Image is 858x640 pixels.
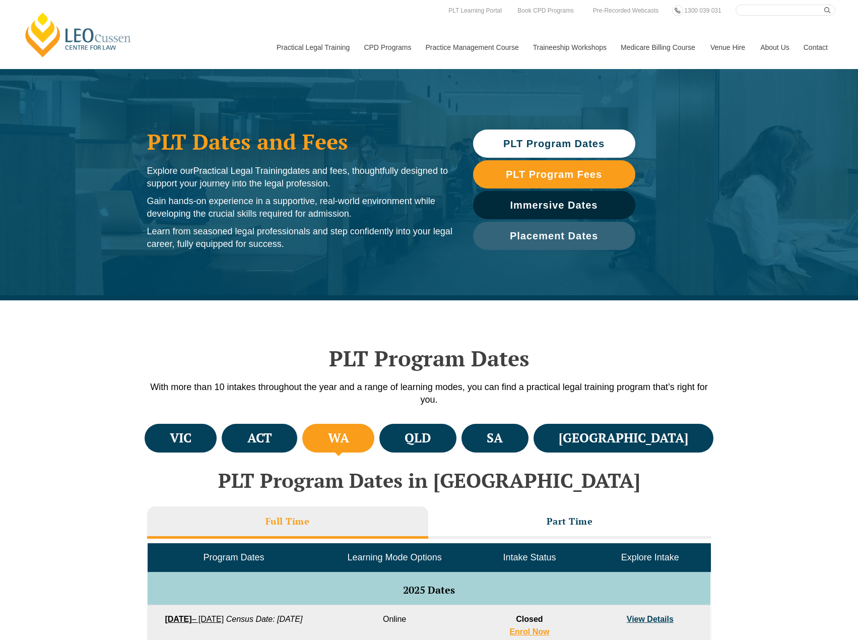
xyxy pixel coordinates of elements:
h3: Full Time [266,516,310,527]
p: Explore our dates and fees, thoughtfully designed to support your journey into the legal profession. [147,165,453,190]
span: PLT Program Fees [506,169,602,179]
a: About Us [753,26,796,69]
a: View Details [627,615,674,623]
span: Practical Legal Training [193,166,288,176]
span: Learning Mode Options [348,552,442,562]
h2: PLT Program Dates in [GEOGRAPHIC_DATA] [142,469,716,491]
span: 1300 039 031 [684,7,721,14]
a: Practice Management Course [418,26,525,69]
a: CPD Programs [356,26,418,69]
span: 2025 Dates [403,583,455,597]
span: Intake Status [503,552,556,562]
span: Closed [516,615,543,623]
span: PLT Program Dates [503,139,605,149]
h2: PLT Program Dates [142,346,716,371]
a: Traineeship Workshops [525,26,613,69]
a: Placement Dates [473,222,635,250]
span: Program Dates [203,552,264,562]
h3: Part Time [547,516,593,527]
h4: WA [328,430,349,446]
a: Immersive Dates [473,191,635,219]
span: Placement Dates [510,231,598,241]
p: Gain hands-on experience in a supportive, real-world environment while developing the crucial ski... [147,195,453,220]
h4: QLD [405,430,431,446]
strong: [DATE] [165,615,191,623]
h4: VIC [170,430,191,446]
a: 1300 039 031 [682,5,723,16]
a: [PERSON_NAME] Centre for Law [23,11,134,58]
a: Pre-Recorded Webcasts [590,5,662,16]
a: PLT Learning Portal [446,5,504,16]
span: Explore Intake [621,552,679,562]
a: [DATE]– [DATE] [165,615,224,623]
span: Immersive Dates [510,200,598,210]
a: Contact [796,26,835,69]
a: Medicare Billing Course [613,26,703,69]
em: Census Date: [DATE] [226,615,303,623]
p: Learn from seasoned legal professionals and step confidently into your legal career, fully equipp... [147,225,453,250]
h4: [GEOGRAPHIC_DATA] [559,430,688,446]
iframe: LiveChat chat widget [790,572,833,615]
a: PLT Program Fees [473,160,635,188]
p: With more than 10 intakes throughout the year and a range of learning modes, you can find a pract... [142,381,716,406]
h4: SA [487,430,503,446]
a: Enrol Now [509,627,549,636]
a: PLT Program Dates [473,130,635,158]
h4: ACT [247,430,272,446]
a: Venue Hire [703,26,753,69]
h1: PLT Dates and Fees [147,129,453,154]
a: Practical Legal Training [269,26,357,69]
a: Book CPD Programs [515,5,576,16]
